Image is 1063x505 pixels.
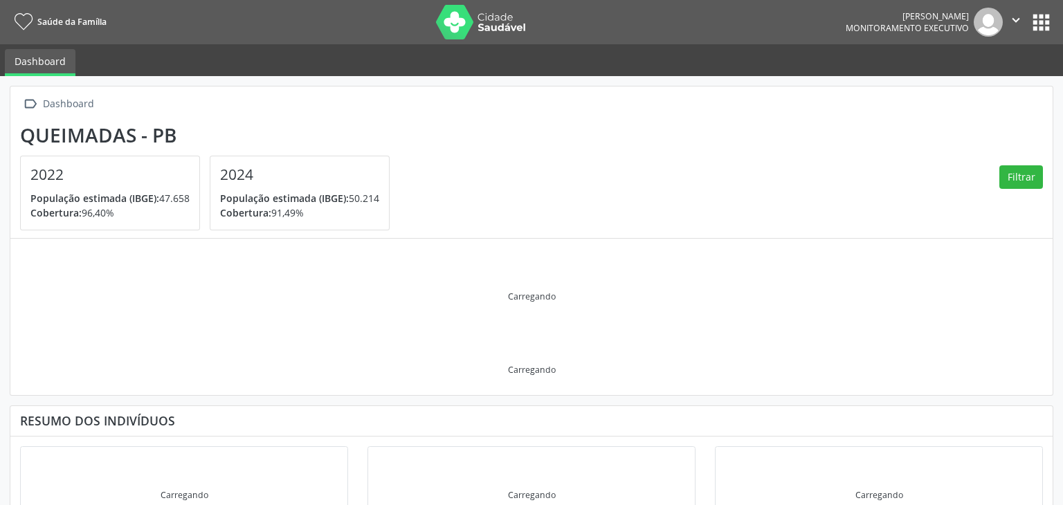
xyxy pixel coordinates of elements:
[1008,12,1024,28] i: 
[220,192,349,205] span: População estimada (IBGE):
[999,165,1043,189] button: Filtrar
[220,166,379,183] h4: 2024
[161,489,208,501] div: Carregando
[30,205,190,220] p: 96,40%
[30,191,190,205] p: 47.658
[220,205,379,220] p: 91,49%
[30,192,159,205] span: População estimada (IBGE):
[846,22,969,34] span: Monitoramento Executivo
[220,191,379,205] p: 50.214
[20,413,1043,428] div: Resumo dos indivíduos
[220,206,271,219] span: Cobertura:
[1003,8,1029,37] button: 
[5,49,75,76] a: Dashboard
[20,94,96,114] a:  Dashboard
[30,166,190,183] h4: 2022
[20,94,40,114] i: 
[508,291,556,302] div: Carregando
[10,10,107,33] a: Saúde da Família
[20,124,399,147] div: Queimadas - PB
[40,94,96,114] div: Dashboard
[30,206,82,219] span: Cobertura:
[974,8,1003,37] img: img
[1029,10,1053,35] button: apps
[508,489,556,501] div: Carregando
[846,10,969,22] div: [PERSON_NAME]
[508,364,556,376] div: Carregando
[855,489,903,501] div: Carregando
[37,16,107,28] span: Saúde da Família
